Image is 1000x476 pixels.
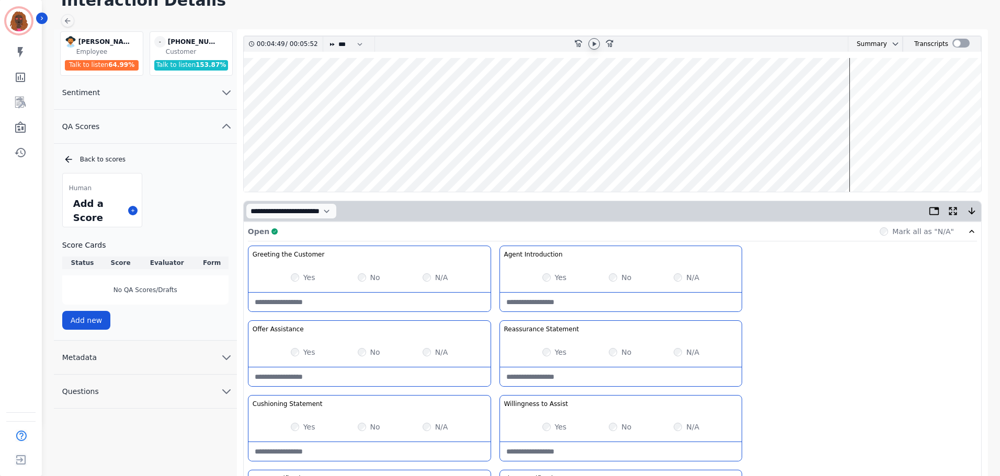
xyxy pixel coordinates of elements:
h3: Greeting the Customer [253,250,325,259]
th: Evaluator [139,257,196,269]
label: N/A [435,422,448,432]
button: Add new [62,311,111,330]
label: No [370,422,380,432]
h3: Offer Assistance [253,325,304,333]
label: Yes [555,422,567,432]
div: Talk to listen [154,60,229,71]
span: 64.99 % [108,61,134,68]
label: N/A [435,347,448,357]
div: [PERSON_NAME] [78,36,131,48]
div: Employee [76,48,141,56]
span: Questions [54,386,107,397]
h3: Cushioning Statement [253,400,323,408]
svg: chevron up [220,120,233,133]
img: Bordered avatar [6,8,31,33]
div: / [257,37,321,52]
th: Status [62,257,103,269]
span: Metadata [54,352,105,363]
label: Yes [303,347,315,357]
label: No [621,272,631,283]
h3: Reassurance Statement [504,325,579,333]
h3: Willingness to Assist [504,400,568,408]
button: Metadata chevron down [54,341,237,375]
button: chevron down [887,40,900,48]
button: Sentiment chevron down [54,76,237,110]
div: Add a Score [71,194,124,227]
label: Yes [555,272,567,283]
svg: chevron down [220,385,233,398]
span: - [154,36,166,48]
label: N/A [686,347,699,357]
div: Transcripts [914,37,948,52]
h3: Agent Introduction [504,250,563,259]
th: Score [103,257,139,269]
label: Yes [555,347,567,357]
div: 00:04:49 [257,37,286,52]
label: N/A [686,272,699,283]
p: Open [248,226,269,237]
label: No [621,422,631,432]
button: Questions chevron down [54,375,237,409]
div: [PHONE_NUMBER] [168,36,220,48]
th: Form [196,257,229,269]
span: Human [69,184,92,192]
div: Summary [848,37,887,52]
svg: chevron down [220,351,233,364]
span: Sentiment [54,87,108,98]
svg: chevron down [891,40,900,48]
label: N/A [686,422,699,432]
div: Talk to listen [65,60,139,71]
label: Yes [303,422,315,432]
label: No [370,347,380,357]
div: Customer [166,48,230,56]
label: No [621,347,631,357]
button: QA Scores chevron up [54,110,237,144]
div: Back to scores [63,154,229,165]
label: No [370,272,380,283]
label: N/A [435,272,448,283]
span: QA Scores [54,121,108,132]
div: 00:05:52 [288,37,316,52]
svg: chevron down [220,86,233,99]
label: Mark all as "N/A" [892,226,954,237]
div: No QA Scores/Drafts [62,275,229,305]
h3: Score Cards [62,240,229,250]
label: Yes [303,272,315,283]
span: 153.87 % [196,61,226,68]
